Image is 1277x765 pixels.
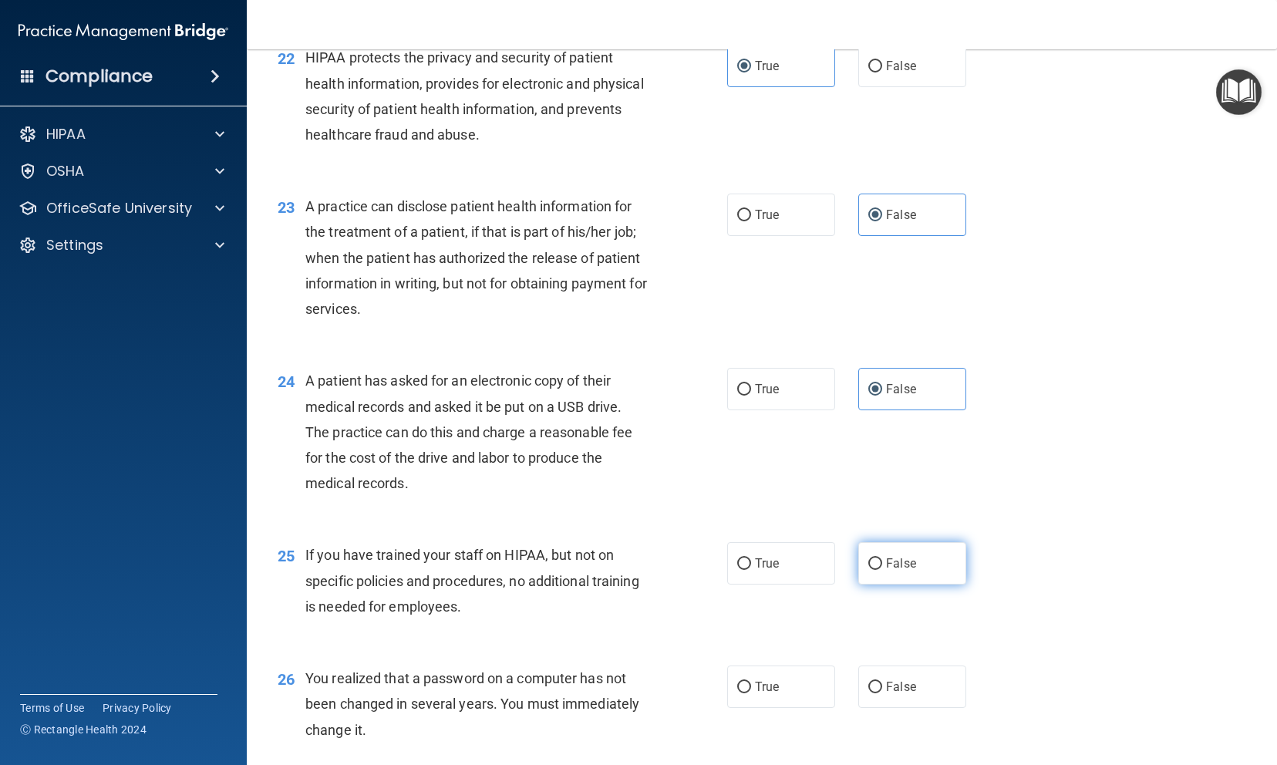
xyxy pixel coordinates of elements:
[46,125,86,143] p: HIPAA
[868,384,882,396] input: False
[305,198,647,317] span: A practice can disclose patient health information for the treatment of a patient, if that is par...
[868,210,882,221] input: False
[19,125,224,143] a: HIPAA
[737,682,751,693] input: True
[737,210,751,221] input: True
[755,207,779,222] span: True
[755,679,779,694] span: True
[45,66,153,87] h4: Compliance
[20,722,147,737] span: Ⓒ Rectangle Health 2024
[19,236,224,254] a: Settings
[305,670,639,737] span: You realized that a password on a computer has not been changed in several years. You must immedi...
[278,547,295,565] span: 25
[46,162,85,180] p: OSHA
[868,558,882,570] input: False
[278,372,295,391] span: 24
[278,670,295,689] span: 26
[886,382,916,396] span: False
[20,700,84,716] a: Terms of Use
[305,547,639,614] span: If you have trained your staff on HIPAA, but not on specific policies and procedures, no addition...
[19,162,224,180] a: OSHA
[868,61,882,72] input: False
[737,558,751,570] input: True
[737,61,751,72] input: True
[868,682,882,693] input: False
[886,556,916,571] span: False
[46,236,103,254] p: Settings
[755,59,779,73] span: True
[103,700,172,716] a: Privacy Policy
[886,207,916,222] span: False
[755,382,779,396] span: True
[1216,69,1262,115] button: Open Resource Center
[19,199,224,217] a: OfficeSafe University
[278,49,295,68] span: 22
[755,556,779,571] span: True
[19,16,228,47] img: PMB logo
[46,199,192,217] p: OfficeSafe University
[278,198,295,217] span: 23
[737,384,751,396] input: True
[305,372,632,491] span: A patient has asked for an electronic copy of their medical records and asked it be put on a USB ...
[886,679,916,694] span: False
[305,49,644,143] span: HIPAA protects the privacy and security of patient health information, provides for electronic an...
[886,59,916,73] span: False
